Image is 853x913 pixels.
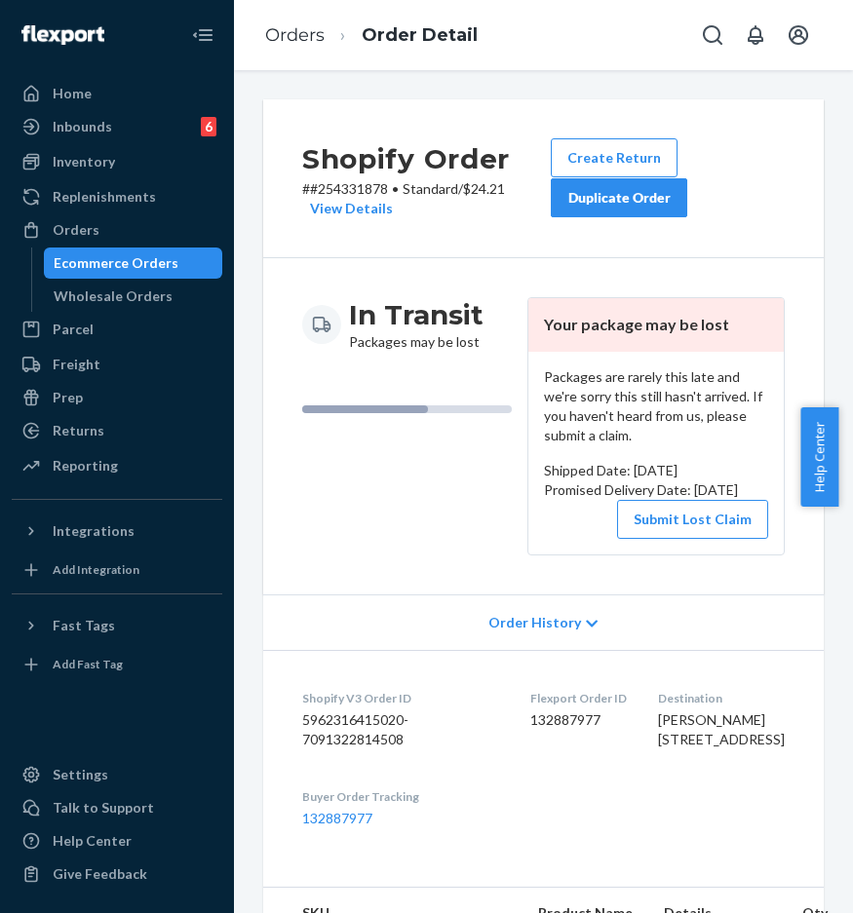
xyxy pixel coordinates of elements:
[54,253,178,273] div: Ecommerce Orders
[12,78,222,109] a: Home
[12,314,222,345] a: Parcel
[53,561,139,578] div: Add Integration
[53,864,147,884] div: Give Feedback
[779,16,818,55] button: Open account menu
[53,456,118,476] div: Reporting
[302,199,393,218] button: View Details
[12,382,222,413] a: Prep
[53,320,94,339] div: Parcel
[44,281,223,312] a: Wholesale Orders
[12,415,222,446] a: Returns
[488,613,581,632] span: Order History
[53,421,104,440] div: Returns
[12,554,222,586] a: Add Integration
[53,616,115,635] div: Fast Tags
[12,450,222,481] a: Reporting
[349,297,484,332] h3: In Transit
[250,7,493,64] ol: breadcrumbs
[12,759,222,790] a: Settings
[21,25,104,45] img: Flexport logo
[544,461,768,480] p: Shipped Date: [DATE]
[53,187,156,207] div: Replenishments
[362,24,478,46] a: Order Detail
[53,117,112,136] div: Inbounds
[12,649,222,680] a: Add Fast Tag
[302,710,499,749] dd: 5962316415020-7091322814508
[800,407,838,507] button: Help Center
[392,180,399,197] span: •
[53,220,99,240] div: Orders
[53,521,135,541] div: Integrations
[53,355,100,374] div: Freight
[12,610,222,641] button: Fast Tags
[12,349,222,380] a: Freight
[12,858,222,890] button: Give Feedback
[403,180,458,197] span: Standard
[12,181,222,212] a: Replenishments
[12,825,222,856] a: Help Center
[302,138,551,179] h2: Shopify Order
[302,788,499,805] dt: Buyer Order Tracking
[53,765,108,784] div: Settings
[302,810,372,826] a: 132887977
[54,286,173,306] div: Wholesale Orders
[12,515,222,547] button: Integrations
[617,500,768,539] button: Submit Lost Claim
[658,711,785,747] span: [PERSON_NAME] [STREET_ADDRESS]
[12,214,222,246] a: Orders
[44,247,223,279] a: Ecommerce Orders
[201,117,216,136] div: 6
[12,111,222,142] a: Inbounds6
[53,152,115,171] div: Inventory
[183,16,222,55] button: Close Navigation
[658,690,785,706] dt: Destination
[265,24,325,46] a: Orders
[302,690,499,706] dt: Shopify V3 Order ID
[53,656,123,672] div: Add Fast Tag
[530,710,627,730] dd: 132887977
[349,297,484,352] div: Packages may be lost
[53,84,92,103] div: Home
[551,138,678,177] button: Create Return
[53,388,83,407] div: Prep
[551,178,687,217] button: Duplicate Order
[544,367,768,445] p: Packages are rarely this late and we're sorry this still hasn't arrived. If you haven't heard fro...
[530,690,627,706] dt: Flexport Order ID
[53,798,154,818] div: Talk to Support
[528,298,784,352] header: Your package may be lost
[302,179,551,218] p: # #254331878 / $24.21
[53,831,132,851] div: Help Center
[693,16,732,55] button: Open Search Box
[12,146,222,177] a: Inventory
[12,792,222,823] a: Talk to Support
[544,480,768,500] p: Promised Delivery Date: [DATE]
[567,188,671,208] div: Duplicate Order
[736,16,775,55] button: Open notifications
